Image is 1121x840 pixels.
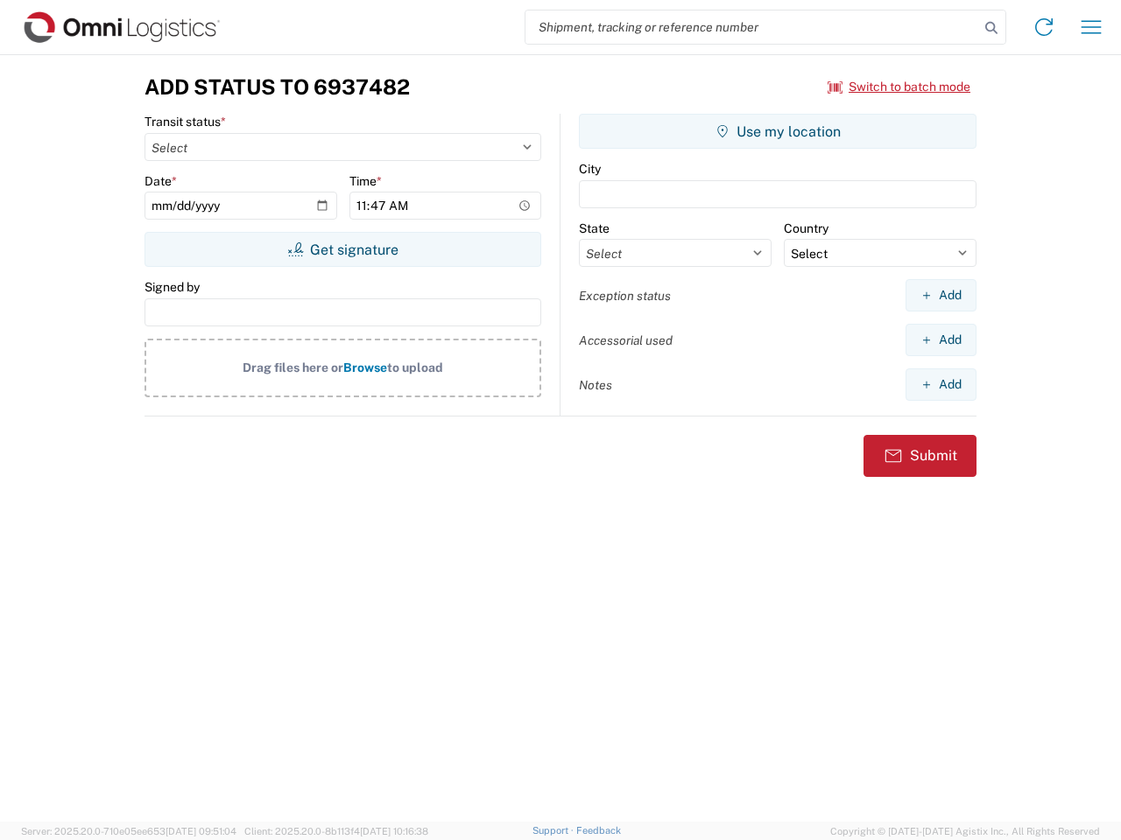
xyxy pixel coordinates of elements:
[145,173,177,189] label: Date
[906,368,976,401] button: Add
[830,823,1100,839] span: Copyright © [DATE]-[DATE] Agistix Inc., All Rights Reserved
[906,279,976,311] button: Add
[343,360,387,374] span: Browse
[349,173,382,189] label: Time
[864,435,976,477] button: Submit
[166,826,236,836] span: [DATE] 09:51:04
[579,161,601,177] label: City
[145,232,541,267] button: Get signature
[145,114,226,129] label: Transit status
[579,220,610,236] label: State
[579,332,673,348] label: Accessorial used
[579,288,671,304] label: Exception status
[21,826,236,836] span: Server: 2025.20.0-710e05ee653
[532,825,576,836] a: Support
[145,74,410,100] h3: Add Status to 6937482
[906,324,976,356] button: Add
[784,220,828,236] label: Country
[579,114,976,149] button: Use my location
[525,10,979,44] input: Shipment, tracking or reference number
[244,826,428,836] span: Client: 2025.20.0-8b113f4
[360,826,428,836] span: [DATE] 10:16:38
[387,360,443,374] span: to upload
[145,279,200,295] label: Signed by
[576,825,621,836] a: Feedback
[828,73,970,101] button: Switch to batch mode
[243,360,343,374] span: Drag files here or
[579,377,612,393] label: Notes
